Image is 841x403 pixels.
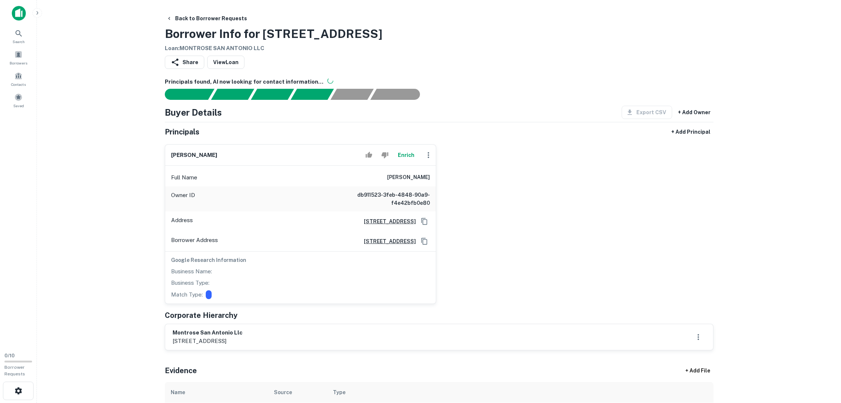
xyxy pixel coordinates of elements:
span: Contacts [11,81,26,87]
h5: Principals [165,126,199,137]
a: Borrowers [2,48,35,67]
h6: montrose san antonio llc [173,329,243,337]
h6: [PERSON_NAME] [171,151,217,160]
h6: Principals found, AI now looking for contact information... [165,78,713,86]
p: Address [171,216,193,227]
th: Name [165,382,268,403]
a: ViewLoan [207,56,244,69]
a: Contacts [2,69,35,89]
div: Principals found, still searching for contact information. This may take time... [330,89,373,100]
th: Type [327,382,652,403]
a: [STREET_ADDRESS] [358,217,416,225]
button: Share [165,56,204,69]
h3: Borrower Info for [STREET_ADDRESS] [165,25,382,43]
span: Search [13,39,25,45]
button: Reject [378,148,391,162]
h5: Evidence [165,365,197,376]
div: Your request is received and processing... [211,89,254,100]
iframe: Chat Widget [804,344,841,379]
h6: db911523-3feb-4848-90a9-f4e42bfb0e80 [341,191,430,207]
h6: [PERSON_NAME] [387,173,430,182]
p: Borrower Address [171,236,218,247]
p: [STREET_ADDRESS] [173,337,243,346]
button: + Add Owner [675,106,713,119]
button: Accept [362,148,375,162]
span: Saved [13,103,24,109]
h6: Loan : MONTROSE SAN ANTONIO LLC [165,44,382,53]
a: [STREET_ADDRESS] [358,237,416,245]
h5: Corporate Hierarchy [165,310,237,321]
div: Name [171,388,185,397]
h6: Google Research Information [171,256,430,264]
p: Business Type: [171,278,209,287]
span: Borrowers [10,60,27,66]
a: Saved [2,90,35,110]
div: + Add File [672,364,724,378]
p: Owner ID [171,191,195,207]
th: Source [268,382,327,403]
button: Copy Address [419,236,430,247]
p: Business Name: [171,267,212,276]
img: capitalize-icon.png [12,6,26,21]
button: + Add Principal [668,125,713,139]
p: Match Type: [171,290,203,299]
div: Principals found, AI now looking for contact information... [291,89,334,100]
button: Enrich [395,148,418,162]
div: AI fulfillment process complete. [371,89,429,100]
button: Back to Borrower Requests [163,12,250,25]
div: Documents found, AI parsing details... [251,89,294,100]
div: Sending borrower request to AI... [156,89,211,100]
h4: Buyer Details [165,106,222,119]
p: Full Name [171,173,197,182]
span: 0 / 10 [4,353,15,358]
button: Copy Address [419,216,430,227]
div: Source [274,388,292,397]
a: Search [2,26,35,46]
div: Type [333,388,345,397]
span: Borrower Requests [4,365,25,376]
